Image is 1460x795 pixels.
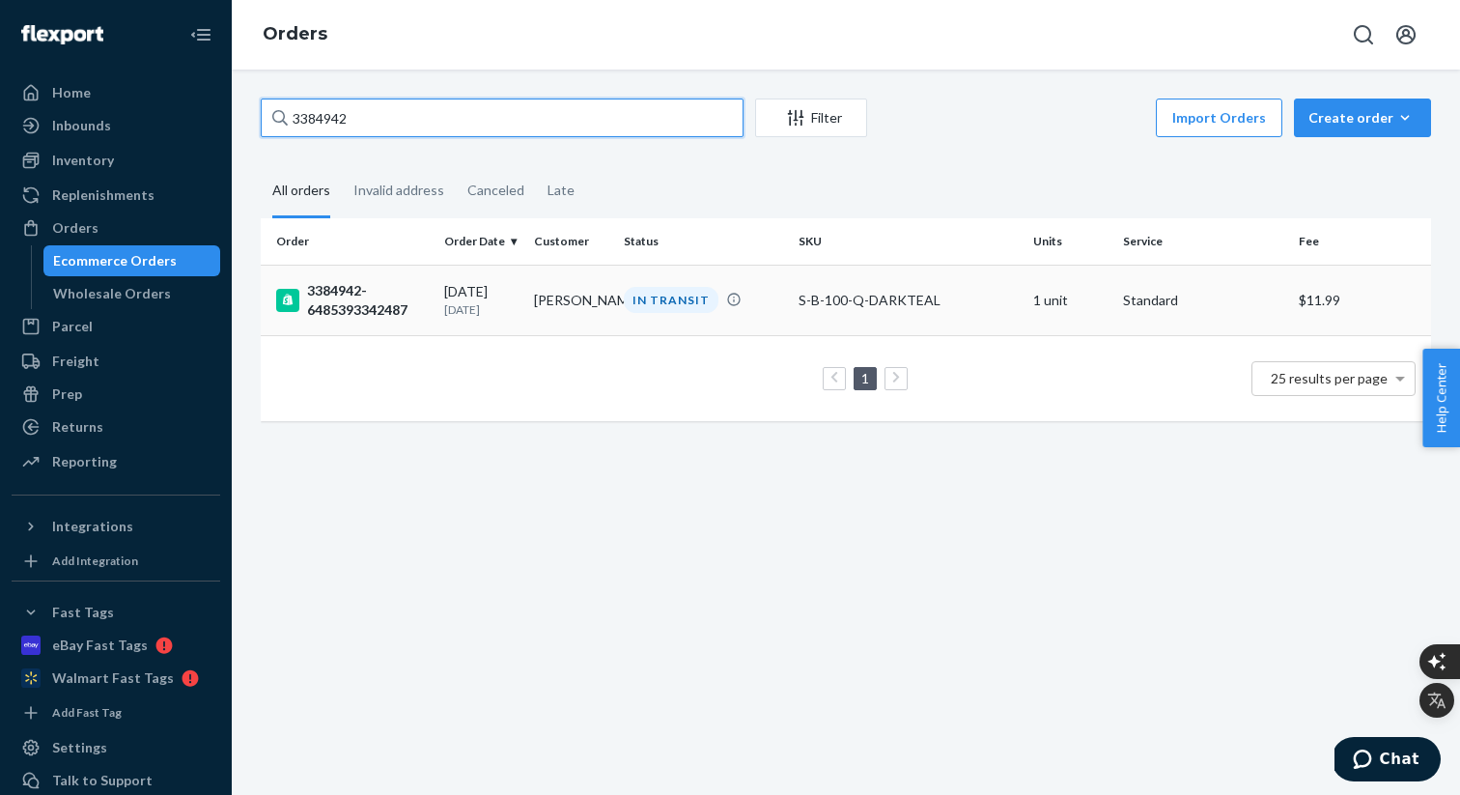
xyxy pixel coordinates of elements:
[1123,291,1283,310] p: Standard
[1115,218,1291,265] th: Service
[1387,15,1425,54] button: Open account menu
[1156,99,1282,137] button: Import Orders
[1025,265,1115,335] td: 1 unit
[182,15,220,54] button: Close Navigation
[12,597,220,628] button: Fast Tags
[52,352,99,371] div: Freight
[1334,737,1441,785] iframe: Opens a widget where you can chat to one of our agents
[624,287,718,313] div: IN TRANSIT
[52,603,114,622] div: Fast Tags
[444,282,519,318] div: [DATE]
[791,218,1025,265] th: SKU
[52,636,148,655] div: eBay Fast Tags
[12,550,220,573] a: Add Integration
[261,99,744,137] input: Search orders
[53,284,171,303] div: Wholesale Orders
[12,346,220,377] a: Freight
[616,218,792,265] th: Status
[52,185,154,205] div: Replenishments
[12,77,220,108] a: Home
[12,511,220,542] button: Integrations
[52,83,91,102] div: Home
[52,704,122,721] div: Add Fast Tag
[12,701,220,724] a: Add Fast Tag
[12,446,220,477] a: Reporting
[1291,265,1431,335] td: $11.99
[52,218,98,238] div: Orders
[534,233,608,249] div: Customer
[526,265,616,335] td: [PERSON_NAME]
[52,517,133,536] div: Integrations
[52,668,174,688] div: Walmart Fast Tags
[52,417,103,437] div: Returns
[261,218,436,265] th: Order
[12,180,220,211] a: Replenishments
[52,452,117,471] div: Reporting
[1422,349,1460,447] button: Help Center
[1308,108,1417,128] div: Create order
[52,116,111,135] div: Inbounds
[53,251,177,270] div: Ecommerce Orders
[1025,218,1115,265] th: Units
[436,218,526,265] th: Order Date
[263,23,327,44] a: Orders
[12,311,220,342] a: Parcel
[756,108,866,128] div: Filter
[467,165,524,215] div: Canceled
[12,110,220,141] a: Inbounds
[1291,218,1431,265] th: Fee
[12,379,220,410] a: Prep
[247,7,343,63] ol: breadcrumbs
[755,99,867,137] button: Filter
[12,145,220,176] a: Inventory
[272,165,330,218] div: All orders
[276,281,429,320] div: 3384942-6485393342487
[12,630,220,661] a: eBay Fast Tags
[799,291,1017,310] div: S-B-100-Q-DARKTEAL
[1344,15,1383,54] button: Open Search Box
[52,151,114,170] div: Inventory
[43,278,221,309] a: Wholesale Orders
[52,317,93,336] div: Parcel
[52,384,82,404] div: Prep
[547,165,575,215] div: Late
[43,245,221,276] a: Ecommerce Orders
[353,165,444,215] div: Invalid address
[52,738,107,757] div: Settings
[12,663,220,694] a: Walmart Fast Tags
[1294,99,1431,137] button: Create order
[444,301,519,318] p: [DATE]
[52,771,153,790] div: Talk to Support
[52,553,138,569] div: Add Integration
[21,25,103,44] img: Flexport logo
[12,213,220,243] a: Orders
[857,370,873,386] a: Page 1 is your current page
[12,412,220,442] a: Returns
[1271,370,1388,386] span: 25 results per page
[12,732,220,763] a: Settings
